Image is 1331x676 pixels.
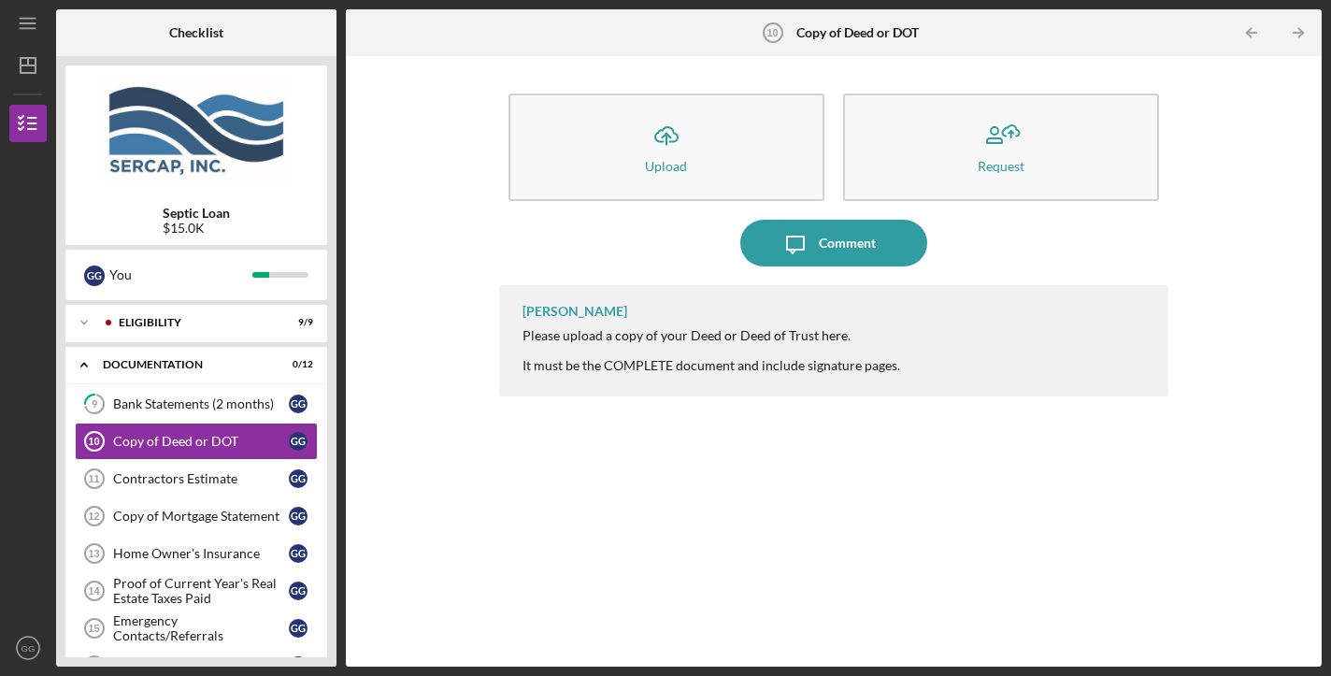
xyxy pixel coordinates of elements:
[75,610,318,647] a: 15Emergency Contacts/ReferralsGG
[978,159,1024,173] div: Request
[75,423,318,460] a: 10Copy of Deed or DOTGG
[9,629,47,667] button: GG
[163,221,230,236] div: $15.0K
[75,572,318,610] a: 14Proof of Current Year's Real Estate Taxes PaidGG
[289,544,308,563] div: G G
[113,576,289,606] div: Proof of Current Year's Real Estate Taxes Paid
[119,317,266,328] div: Eligibility
[279,317,313,328] div: 9 / 9
[169,25,223,40] b: Checklist
[289,395,308,413] div: G G
[113,471,289,486] div: Contractors Estimate
[289,469,308,488] div: G G
[766,27,778,38] tspan: 10
[522,304,627,319] div: [PERSON_NAME]
[92,398,98,410] tspan: 9
[163,206,230,221] b: Septic Loan
[75,497,318,535] a: 12Copy of Mortgage StatementGG
[113,546,289,561] div: Home Owner's Insurance
[75,535,318,572] a: 13Home Owner's InsuranceGG
[21,643,36,654] text: GG
[88,548,99,559] tspan: 13
[289,619,308,638] div: G G
[289,656,308,675] div: G G
[796,25,919,40] b: Copy of Deed or DOT
[819,220,876,266] div: Comment
[279,359,313,370] div: 0 / 12
[103,359,266,370] div: Documentation
[740,220,927,266] button: Comment
[65,75,327,187] img: Product logo
[113,434,289,449] div: Copy of Deed or DOT
[645,159,687,173] div: Upload
[289,432,308,451] div: G G
[843,93,1159,201] button: Request
[522,328,900,343] div: Please upload a copy of your Deed or Deed of Trust here.
[88,436,99,447] tspan: 10
[88,511,99,522] tspan: 12
[88,585,100,597] tspan: 14
[289,507,308,525] div: G G
[75,385,318,423] a: 9Bank Statements (2 months)GG
[109,259,252,291] div: You
[84,266,105,286] div: G G
[289,582,308,600] div: G G
[88,623,99,634] tspan: 15
[113,396,289,411] div: Bank Statements (2 months)
[88,473,99,484] tspan: 11
[113,509,289,524] div: Copy of Mortgage Statement
[75,460,318,497] a: 11Contractors EstimateGG
[522,358,900,373] div: It must be the COMPLETE document and include signature pages.
[113,613,289,643] div: Emergency Contacts/Referrals
[508,93,824,201] button: Upload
